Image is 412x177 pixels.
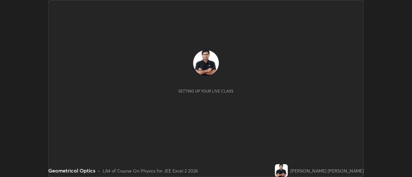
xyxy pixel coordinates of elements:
div: L84 of Course On Physics for JEE Excel 2 2026 [103,167,198,174]
img: 69af8b3bbf82471eb9dbcfa53d5670df.jpg [275,164,288,177]
div: Setting up your live class [178,89,233,93]
div: [PERSON_NAME] [PERSON_NAME] [290,167,364,174]
div: Geometrical Optics [48,167,95,174]
div: • [98,167,100,174]
img: 69af8b3bbf82471eb9dbcfa53d5670df.jpg [193,50,219,76]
